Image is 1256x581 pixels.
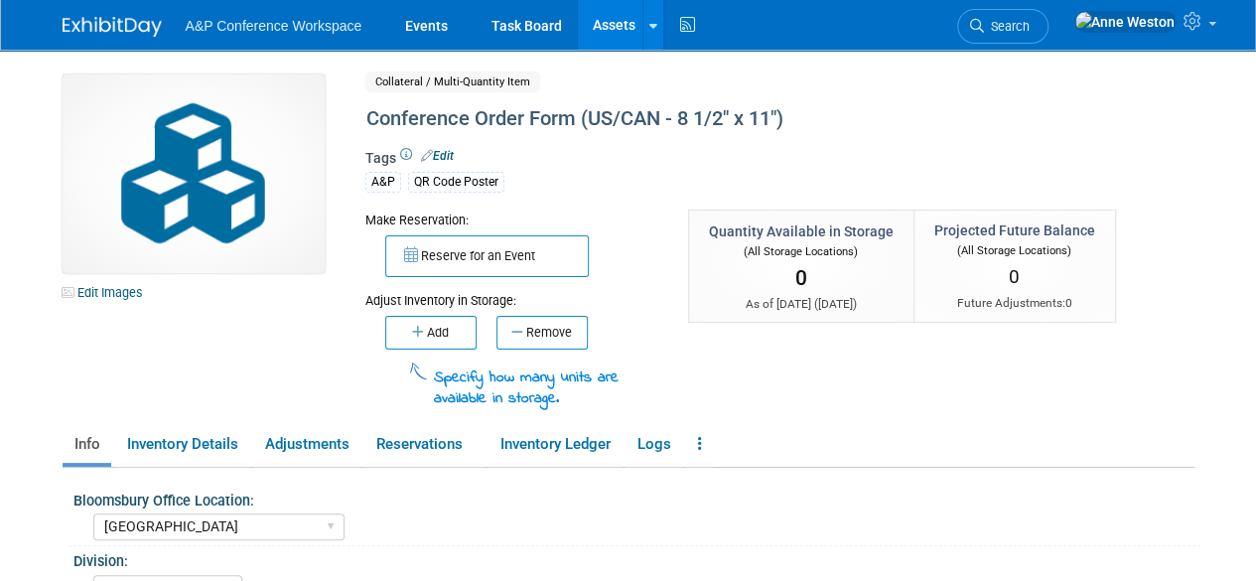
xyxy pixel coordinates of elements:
[359,101,1110,137] div: Conference Order Form (US/CAN - 8 1/2" x 11")
[496,316,588,350] button: Remove
[434,366,619,410] span: Specify how many units are available in storage.
[385,316,477,350] button: Add
[488,427,622,462] a: Inventory Ledger
[709,221,894,241] div: Quantity Available in Storage
[818,297,853,311] span: [DATE]
[253,427,360,462] a: Adjustments
[365,172,401,193] div: A&P
[709,296,894,313] div: As of [DATE] ( )
[934,295,1095,312] div: Future Adjustments:
[957,9,1048,44] a: Search
[115,427,249,462] a: Inventory Details
[934,220,1095,240] div: Projected Future Balance
[1009,265,1020,288] span: 0
[1074,11,1176,33] img: Anne Weston
[934,240,1095,259] div: (All Storage Locations)
[626,427,682,462] a: Logs
[421,149,454,163] a: Edit
[365,148,1110,206] div: Tags
[365,277,658,310] div: Adjust Inventory in Storage:
[795,266,807,290] span: 0
[408,172,504,193] div: QR Code Poster
[365,210,658,229] div: Make Reservation:
[364,427,485,462] a: Reservations
[63,427,111,462] a: Info
[63,17,162,37] img: ExhibitDay
[365,72,540,92] span: Collateral / Multi-Quantity Item
[385,235,589,277] button: Reserve for an Event
[73,486,1200,510] div: Bloomsbury Office Location:
[984,19,1030,34] span: Search
[186,18,362,34] span: A&P Conference Workspace
[63,74,325,273] img: Collateral-Icon-2.png
[1065,296,1072,310] span: 0
[709,241,894,260] div: (All Storage Locations)
[63,280,151,305] a: Edit Images
[73,546,1200,571] div: Division:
